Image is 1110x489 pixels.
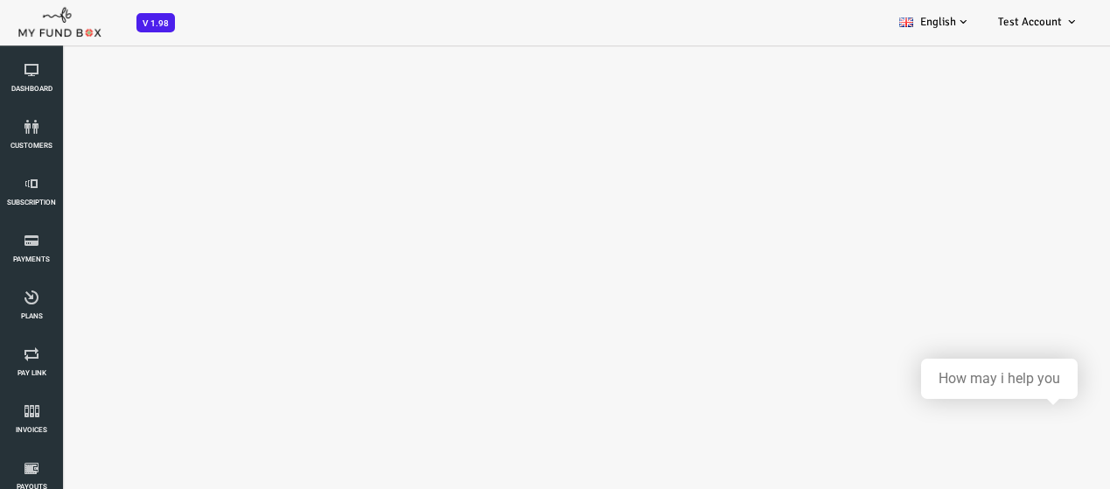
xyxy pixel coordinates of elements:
span: Test Account [998,15,1062,29]
iframe: Launcher button frame [1014,393,1093,472]
img: mfboff.png [17,3,101,38]
a: V 1.98 [136,16,175,29]
span: V 1.98 [136,13,175,32]
div: How may i help you [939,371,1060,387]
